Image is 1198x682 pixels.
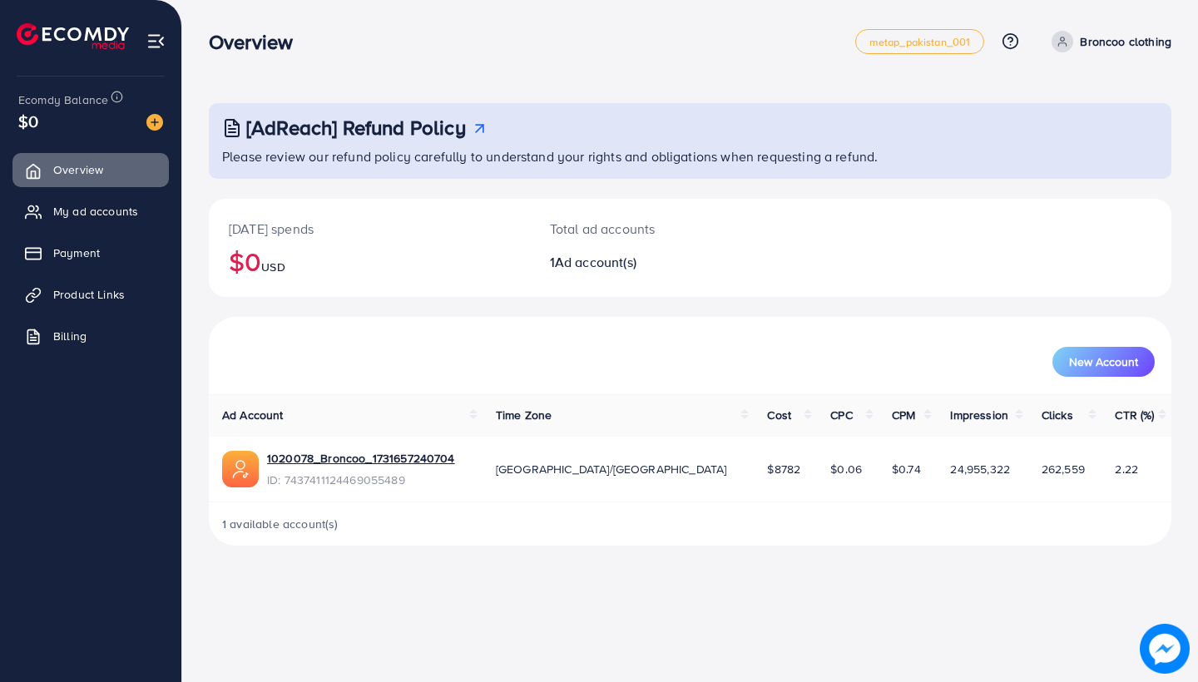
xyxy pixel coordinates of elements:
[1080,32,1171,52] p: Broncoo clothing
[53,245,100,261] span: Payment
[12,278,169,311] a: Product Links
[855,29,985,54] a: metap_pakistan_001
[550,255,750,270] h2: 1
[222,146,1161,166] p: Please review our refund policy carefully to understand your rights and obligations when requesti...
[209,30,306,54] h3: Overview
[830,461,862,477] span: $0.06
[261,259,285,275] span: USD
[12,195,169,228] a: My ad accounts
[267,472,455,488] span: ID: 7437411124469055489
[1115,461,1138,477] span: 2.22
[12,153,169,186] a: Overview
[767,461,800,477] span: $8782
[950,461,1010,477] span: 24,955,322
[892,407,915,423] span: CPM
[229,219,510,239] p: [DATE] spends
[17,23,129,49] img: logo
[53,286,125,303] span: Product Links
[555,253,636,271] span: Ad account(s)
[830,407,852,423] span: CPC
[496,461,727,477] span: [GEOGRAPHIC_DATA]/[GEOGRAPHIC_DATA]
[222,451,259,487] img: ic-ads-acc.e4c84228.svg
[229,245,510,277] h2: $0
[950,407,1008,423] span: Impression
[53,328,87,344] span: Billing
[1045,31,1171,52] a: Broncoo clothing
[892,461,921,477] span: $0.74
[1140,624,1190,674] img: image
[1042,407,1073,423] span: Clicks
[222,516,339,532] span: 1 available account(s)
[1069,356,1138,368] span: New Account
[496,407,552,423] span: Time Zone
[267,450,455,467] a: 1020078_Broncoo_1731657240704
[550,219,750,239] p: Total ad accounts
[246,116,466,140] h3: [AdReach] Refund Policy
[18,109,38,133] span: $0
[12,236,169,269] a: Payment
[1042,461,1085,477] span: 262,559
[146,32,166,51] img: menu
[1115,407,1154,423] span: CTR (%)
[53,203,138,220] span: My ad accounts
[53,161,103,178] span: Overview
[767,407,791,423] span: Cost
[1052,347,1155,377] button: New Account
[869,37,971,47] span: metap_pakistan_001
[146,114,163,131] img: image
[18,91,108,108] span: Ecomdy Balance
[12,319,169,353] a: Billing
[222,407,284,423] span: Ad Account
